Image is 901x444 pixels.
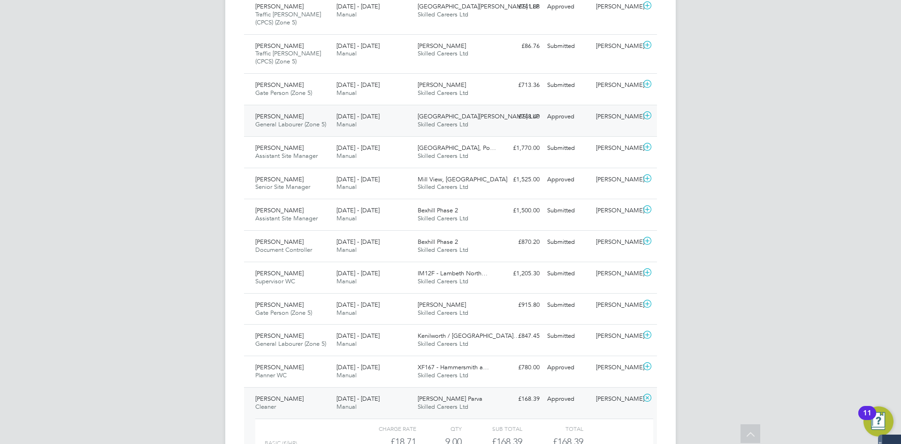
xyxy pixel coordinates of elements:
span: [DATE] - [DATE] [336,332,380,340]
span: Assistant Site Manager [255,152,318,160]
span: Mill View, [GEOGRAPHIC_DATA] [418,175,507,183]
span: Bexhill Phase 2 [418,206,458,214]
span: [PERSON_NAME] [255,2,304,10]
span: [DATE] - [DATE] [336,81,380,89]
div: £1,500.00 [495,203,543,218]
span: [PERSON_NAME] [255,238,304,246]
div: £1,525.00 [495,172,543,187]
div: Submitted [543,234,592,250]
span: Manual [336,214,357,222]
div: [PERSON_NAME] [592,39,641,54]
div: Submitted [543,297,592,313]
span: [DATE] - [DATE] [336,42,380,50]
span: Skilled Careers Ltd [418,49,468,57]
span: General Labourer (Zone 5) [255,120,326,128]
div: Submitted [543,203,592,218]
div: Charge rate [356,423,416,434]
div: Approved [543,109,592,125]
span: [DATE] - [DATE] [336,301,380,309]
span: [PERSON_NAME] Parva [418,395,482,403]
div: [PERSON_NAME] [592,234,641,250]
span: Manual [336,120,357,128]
div: Sub Total [462,423,522,434]
span: [PERSON_NAME] [255,206,304,214]
span: [PERSON_NAME] [255,363,304,371]
span: [DATE] - [DATE] [336,395,380,403]
div: [PERSON_NAME] [592,297,641,313]
div: £847.45 [495,328,543,344]
span: Document Controller [255,246,312,254]
div: Approved [543,172,592,187]
span: Skilled Careers Ltd [418,120,468,128]
span: Skilled Careers Ltd [418,277,468,285]
span: Skilled Careers Ltd [418,309,468,317]
span: [PERSON_NAME] [418,42,466,50]
span: Manual [336,277,357,285]
span: [PERSON_NAME] [255,81,304,89]
span: [PERSON_NAME] [255,301,304,309]
span: [PERSON_NAME] [255,144,304,152]
span: [PERSON_NAME] [418,301,466,309]
div: Submitted [543,140,592,156]
span: [GEOGRAPHIC_DATA], Po… [418,144,496,152]
span: Skilled Careers Ltd [418,340,468,348]
div: Submitted [543,328,592,344]
span: [PERSON_NAME] [255,112,304,120]
div: £713.36 [495,78,543,93]
span: Skilled Careers Ltd [418,152,468,160]
span: Traffic [PERSON_NAME] (CPCS) (Zone 5) [255,49,321,65]
span: Kenilworth / [GEOGRAPHIC_DATA]… [418,332,519,340]
span: [DATE] - [DATE] [336,175,380,183]
span: [PERSON_NAME] [418,81,466,89]
span: [PERSON_NAME] [255,269,304,277]
span: Gate Person (Zone 5) [255,309,312,317]
span: Skilled Careers Ltd [418,89,468,97]
span: Manual [336,309,357,317]
span: [PERSON_NAME] [255,332,304,340]
div: £1,770.00 [495,140,543,156]
span: XF167 - Hammersmith a… [418,363,489,371]
span: [DATE] - [DATE] [336,238,380,246]
span: [PERSON_NAME] [255,175,304,183]
div: Submitted [543,39,592,54]
div: [PERSON_NAME] [592,109,641,125]
div: £1,205.30 [495,266,543,281]
span: Manual [336,403,357,411]
button: Open Resource Center, 11 new notifications [863,406,893,436]
span: Skilled Careers Ltd [418,183,468,191]
div: £915.80 [495,297,543,313]
div: Approved [543,360,592,375]
div: Submitted [543,266,592,281]
span: Manual [336,371,357,379]
span: Manual [336,89,357,97]
div: [PERSON_NAME] [592,78,641,93]
span: IM12F - Lambeth North… [418,269,488,277]
div: 11 [863,413,871,425]
span: [PERSON_NAME] [255,42,304,50]
span: Skilled Careers Ltd [418,371,468,379]
span: Manual [336,152,357,160]
span: Manual [336,49,357,57]
div: QTY [416,423,462,434]
span: [DATE] - [DATE] [336,363,380,371]
span: Skilled Careers Ltd [418,10,468,18]
span: Cleaner [255,403,276,411]
span: [DATE] - [DATE] [336,206,380,214]
span: [DATE] - [DATE] [336,2,380,10]
div: [PERSON_NAME] [592,360,641,375]
span: [DATE] - [DATE] [336,112,380,120]
span: Senior Site Manager [255,183,310,191]
div: [PERSON_NAME] [592,172,641,187]
span: [DATE] - [DATE] [336,269,380,277]
div: [PERSON_NAME] [592,391,641,407]
div: Submitted [543,78,592,93]
span: Planner WC [255,371,287,379]
span: Supervisor WC [255,277,295,285]
span: Manual [336,10,357,18]
span: General Labourer (Zone 5) [255,340,326,348]
div: £780.00 [495,360,543,375]
span: [PERSON_NAME] [255,395,304,403]
div: Approved [543,391,592,407]
div: [PERSON_NAME] [592,203,641,218]
span: [GEOGRAPHIC_DATA][PERSON_NAME] LLP [418,2,539,10]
